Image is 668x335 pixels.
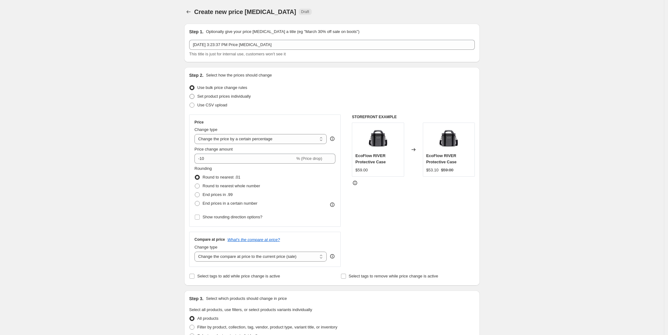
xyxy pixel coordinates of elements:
[329,253,335,259] div: help
[194,127,217,132] span: Change type
[426,153,457,164] span: EcoFlow RIVER Protective Case
[203,215,262,219] span: Show rounding direction options?
[426,167,439,173] div: $53.10
[189,40,475,50] input: 30% off holiday sale
[189,295,203,302] h2: Step 3.
[355,153,386,164] span: EcoFlow RIVER Protective Case
[194,147,233,151] span: Price change amount
[366,126,390,151] img: ecoflow-river-protective-case-accessory-28208267624521_80x.jpg
[352,114,475,119] h6: STOREFRONT EXAMPLE
[189,52,286,56] span: This title is just for internal use, customers won't see it
[189,72,203,78] h2: Step 2.
[436,126,461,151] img: ecoflow-river-protective-case-accessory-28208267624521_80x.jpg
[355,167,368,173] div: $59.00
[184,7,193,16] button: Price change jobs
[203,175,240,179] span: Round to nearest .01
[189,29,203,35] h2: Step 1.
[206,72,272,78] p: Select how the prices should change
[197,274,280,278] span: Select tags to add while price change is active
[206,295,287,302] p: Select which products should change in price
[203,184,260,188] span: Round to nearest whole number
[197,325,337,329] span: Filter by product, collection, tag, vendor, product type, variant title, or inventory
[189,307,312,312] span: Select all products, use filters, or select products variants individually
[227,237,280,242] button: What's the compare at price?
[197,94,251,99] span: Set product prices individually
[197,85,247,90] span: Use bulk price change rules
[194,120,203,125] h3: Price
[301,9,309,14] span: Draft
[197,316,218,321] span: All products
[349,274,438,278] span: Select tags to remove while price change is active
[296,156,322,161] span: % (Price drop)
[194,8,296,15] span: Create new price [MEDICAL_DATA]
[194,166,212,171] span: Rounding
[203,192,233,197] span: End prices in .99
[194,245,217,249] span: Change type
[329,136,335,142] div: help
[203,201,257,206] span: End prices in a certain number
[194,237,225,242] h3: Compare at price
[206,29,359,35] p: Optionally give your price [MEDICAL_DATA] a title (eg "March 30% off sale on boots")
[441,167,453,173] strike: $59.00
[194,154,295,164] input: -15
[197,103,227,107] span: Use CSV upload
